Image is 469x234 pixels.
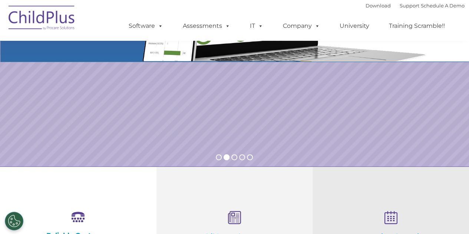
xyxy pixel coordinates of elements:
span: Phone number [103,79,135,85]
a: Download [366,3,391,9]
span: Last name [103,49,126,55]
a: Assessments [175,19,238,33]
a: University [332,19,377,33]
a: IT [242,19,271,33]
a: Software [121,19,171,33]
img: ChildPlus by Procare Solutions [5,0,79,37]
a: Support [400,3,419,9]
a: Training Scramble!! [382,19,452,33]
font: | [366,3,465,9]
button: Cookies Settings [5,212,23,230]
a: Schedule A Demo [421,3,465,9]
a: Company [275,19,327,33]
